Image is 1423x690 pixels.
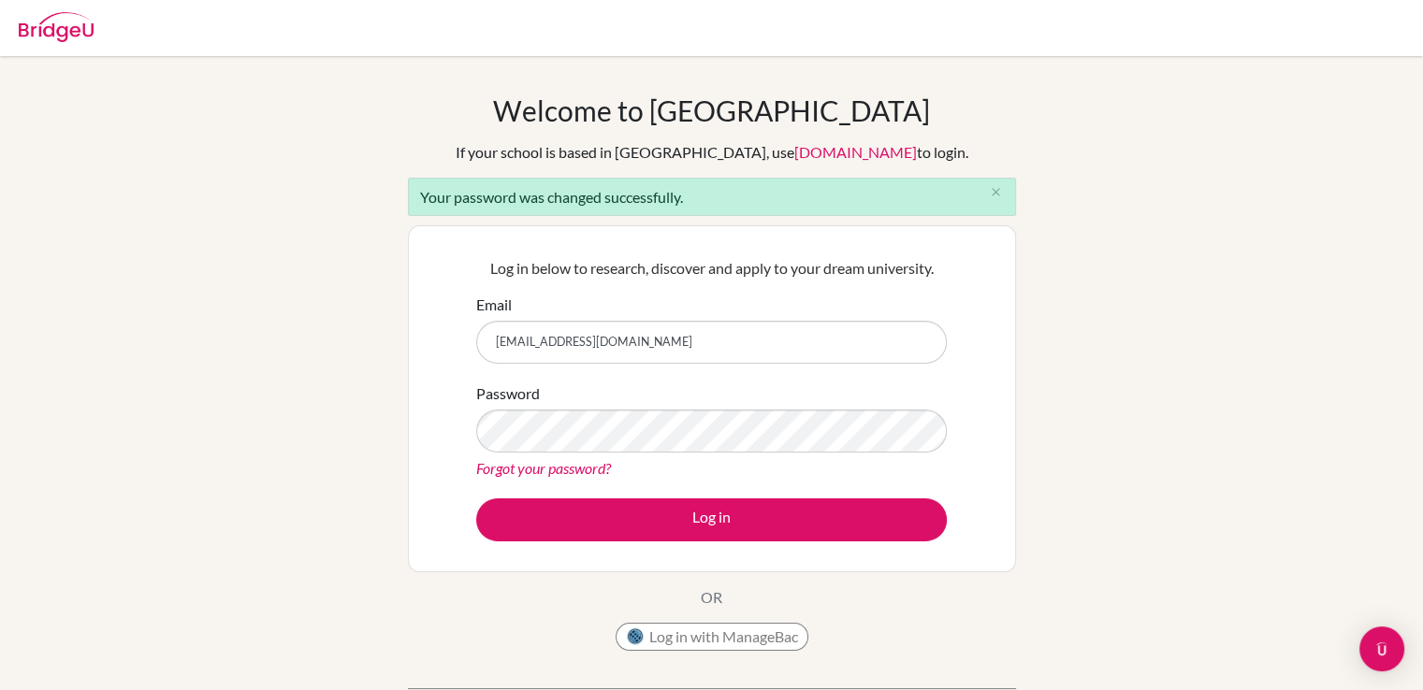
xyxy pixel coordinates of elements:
[616,623,808,651] button: Log in with ManageBac
[19,12,94,42] img: Bridge-U
[476,498,947,541] button: Log in
[408,178,1016,216] div: Your password was changed successfully.
[476,382,540,405] label: Password
[476,257,947,280] p: Log in below to research, discover and apply to your dream university.
[493,93,930,127] h1: Welcome to [GEOGRAPHIC_DATA]
[701,586,722,609] p: OR
[456,141,968,164] div: If your school is based in [GEOGRAPHIC_DATA], use to login.
[989,185,1003,199] i: close
[476,459,611,477] a: Forgot your password?
[1359,626,1404,671] div: Open Intercom Messenger
[978,179,1015,207] button: Close
[794,143,917,161] a: [DOMAIN_NAME]
[476,294,512,316] label: Email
